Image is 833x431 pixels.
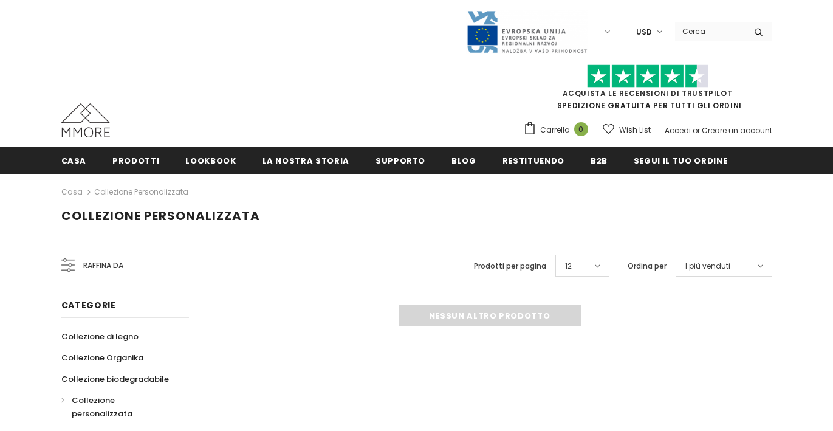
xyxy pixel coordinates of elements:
[665,125,691,136] a: Accedi
[112,155,159,167] span: Prodotti
[563,88,733,98] a: Acquista le recensioni di TrustPilot
[94,187,188,197] a: Collezione personalizzata
[61,103,110,137] img: Casi MMORE
[587,64,708,88] img: Fidati di Pilot Stars
[451,155,476,167] span: Blog
[61,368,169,390] a: Collezione biodegradabile
[634,155,727,167] span: Segui il tuo ordine
[591,147,608,174] a: B2B
[628,260,667,272] label: Ordina per
[61,155,87,167] span: Casa
[693,125,700,136] span: or
[61,331,139,342] span: Collezione di legno
[603,119,651,140] a: Wish List
[634,147,727,174] a: Segui il tuo ordine
[61,326,139,347] a: Collezione di legno
[61,373,169,385] span: Collezione biodegradabile
[61,299,116,311] span: Categorie
[523,70,772,111] span: SPEDIZIONE GRATUITA PER TUTTI GLI ORDINI
[375,155,425,167] span: supporto
[185,147,236,174] a: Lookbook
[61,347,143,368] a: Collezione Organika
[675,22,745,40] input: Search Site
[61,352,143,364] span: Collezione Organika
[375,147,425,174] a: supporto
[112,147,159,174] a: Prodotti
[262,147,349,174] a: La nostra storia
[502,155,564,167] span: Restituendo
[185,155,236,167] span: Lookbook
[451,147,476,174] a: Blog
[702,125,772,136] a: Creare un account
[61,147,87,174] a: Casa
[262,155,349,167] span: La nostra storia
[565,260,572,272] span: 12
[685,260,730,272] span: I più venduti
[619,124,651,136] span: Wish List
[540,124,569,136] span: Carrello
[466,26,588,36] a: Javni Razpis
[574,122,588,136] span: 0
[83,259,123,272] span: Raffina da
[61,390,176,424] a: Collezione personalizzata
[72,395,132,419] span: Collezione personalizzata
[636,26,652,38] span: USD
[466,10,588,54] img: Javni Razpis
[591,155,608,167] span: B2B
[61,185,83,199] a: Casa
[502,147,564,174] a: Restituendo
[474,260,546,272] label: Prodotti per pagina
[61,207,260,224] span: Collezione personalizzata
[523,121,594,139] a: Carrello 0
